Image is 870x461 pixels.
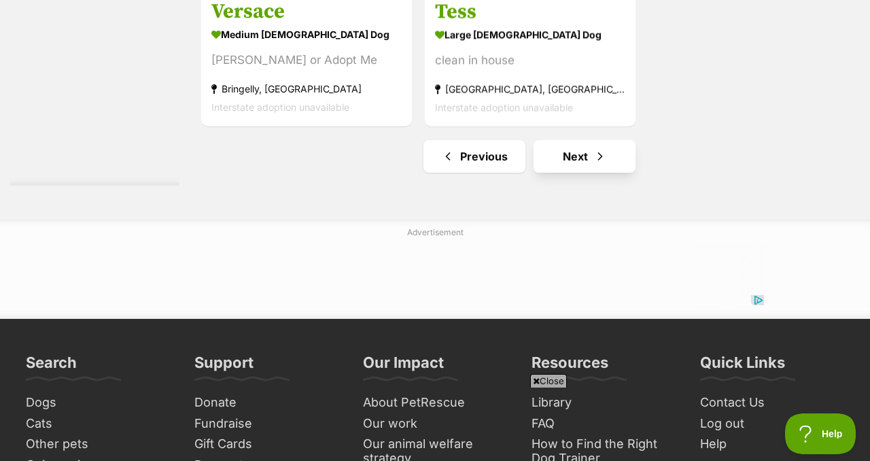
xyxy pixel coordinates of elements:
h3: Search [26,353,77,380]
div: [PERSON_NAME] or Adopt Me [211,51,402,69]
h3: Resources [532,353,608,380]
h3: Support [194,353,254,380]
strong: medium [DEMOGRAPHIC_DATA] Dog [211,24,402,44]
a: Cats [20,413,175,434]
a: Dogs [20,392,175,413]
iframe: Advertisement [105,244,765,305]
img: iconc.png [481,1,493,11]
a: Previous page [423,140,525,173]
a: Privacy Notification [481,1,495,12]
a: Contact Us [695,392,850,413]
h3: Our Impact [363,353,444,380]
img: consumer-privacy-logo.png [483,1,493,12]
h3: Quick Links [700,353,785,380]
strong: large [DEMOGRAPHIC_DATA] Dog [435,24,625,44]
nav: Pagination [200,140,860,173]
strong: [GEOGRAPHIC_DATA], [GEOGRAPHIC_DATA] [435,80,625,98]
iframe: Advertisement [105,393,765,454]
a: Other pets [20,434,175,455]
span: Close [530,374,567,388]
span: Interstate adoption unavailable [435,101,573,113]
span: Interstate adoption unavailable [211,101,349,113]
a: Next page [534,140,636,173]
a: Help [695,434,850,455]
strong: Bringelly, [GEOGRAPHIC_DATA] [211,80,402,98]
a: Log out [695,413,850,434]
div: clean in house [435,51,625,69]
iframe: Help Scout Beacon - Open [785,413,856,454]
img: consumer-privacy-logo.png [1,1,12,12]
